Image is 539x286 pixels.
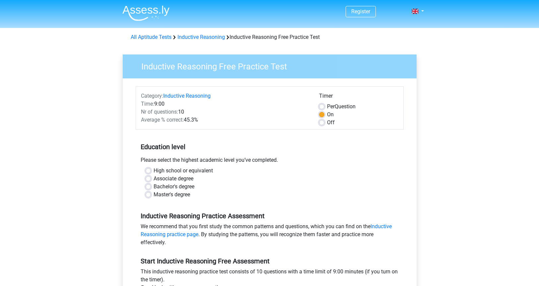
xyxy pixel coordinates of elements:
[136,223,404,249] div: We recommend that you first study the common patterns and questions, which you can find on the . ...
[154,183,194,191] label: Bachelor's degree
[154,175,193,183] label: Associate degree
[141,117,184,123] span: Average % correct:
[141,101,154,107] span: Time:
[327,103,356,111] label: Question
[177,34,225,40] a: Inductive Reasoning
[122,5,169,21] img: Assessly
[141,109,178,115] span: Nr of questions:
[141,93,163,99] span: Category:
[136,108,314,116] div: 10
[154,167,213,175] label: High school or equivalent
[141,257,399,265] h5: Start Inductive Reasoning Free Assessment
[351,8,370,15] a: Register
[327,103,335,110] span: Per
[154,191,190,199] label: Master's degree
[133,59,412,72] h3: Inductive Reasoning Free Practice Test
[327,119,335,127] label: Off
[163,93,211,99] a: Inductive Reasoning
[136,100,314,108] div: 9:00
[141,212,399,220] h5: Inductive Reasoning Practice Assessment
[136,116,314,124] div: 45.3%
[319,92,398,103] div: Timer
[128,33,411,41] div: Inductive Reasoning Free Practice Test
[131,34,171,40] a: All Aptitude Tests
[136,156,404,167] div: Please select the highest academic level you’ve completed.
[327,111,334,119] label: On
[141,140,399,153] h5: Education level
